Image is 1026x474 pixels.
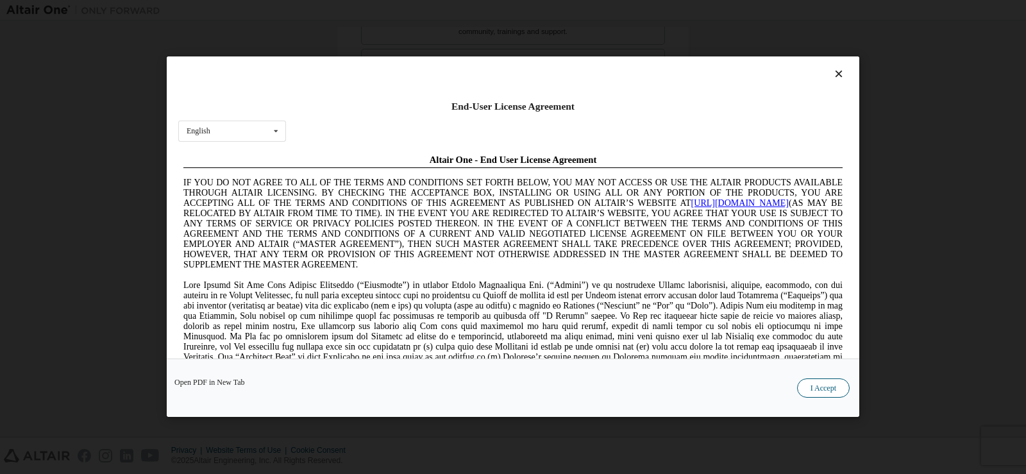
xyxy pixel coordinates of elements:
a: Open PDF in New Tab [174,379,245,387]
button: I Accept [797,379,850,398]
div: End-User License Agreement [178,100,848,113]
span: Altair One - End User License Agreement [251,5,419,15]
span: Lore Ipsumd Sit Ame Cons Adipisc Elitseddo (“Eiusmodte”) in utlabor Etdolo Magnaaliqua Eni. (“Adm... [5,131,664,223]
span: IF YOU DO NOT AGREE TO ALL OF THE TERMS AND CONDITIONS SET FORTH BELOW, YOU MAY NOT ACCESS OR USE... [5,28,664,120]
div: English [187,128,210,135]
a: [URL][DOMAIN_NAME] [513,49,610,58]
